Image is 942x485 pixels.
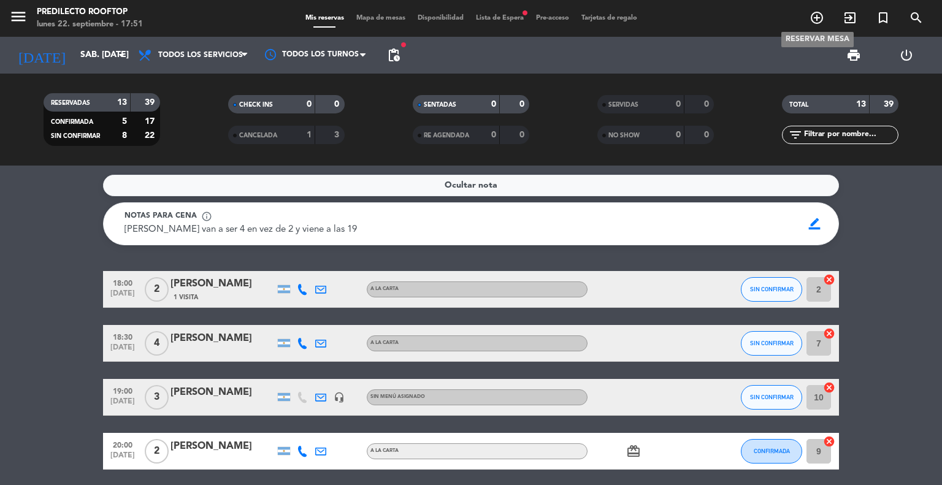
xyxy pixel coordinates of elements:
[880,37,933,74] div: LOG OUT
[445,178,497,193] span: Ocultar nota
[803,128,898,142] input: Filtrar por nombre...
[107,275,138,289] span: 18:00
[608,132,640,139] span: NO SHOW
[145,331,169,356] span: 4
[412,15,470,21] span: Disponibilidad
[884,100,896,109] strong: 39
[676,100,681,109] strong: 0
[750,286,794,292] span: SIN CONFIRMAR
[9,7,28,30] button: menu
[51,100,90,106] span: RESERVADAS
[741,439,802,464] button: CONFIRMADA
[145,117,157,126] strong: 17
[307,131,312,139] strong: 1
[876,10,890,25] i: turned_in_not
[781,32,854,47] div: RESERVAR MESA
[145,131,157,140] strong: 22
[789,102,808,108] span: TOTAL
[470,15,530,21] span: Lista de Espera
[626,444,641,459] i: card_giftcard
[239,132,277,139] span: CANCELADA
[386,48,401,63] span: pending_actions
[170,384,275,400] div: [PERSON_NAME]
[170,276,275,292] div: [PERSON_NAME]
[117,98,127,107] strong: 13
[370,394,425,399] span: Sin menú asignado
[334,131,342,139] strong: 3
[334,100,342,109] strong: 0
[307,100,312,109] strong: 0
[608,102,638,108] span: SERVIDAS
[750,394,794,400] span: SIN CONFIRMAR
[174,292,198,302] span: 1 Visita
[400,41,407,48] span: fiber_manual_record
[145,385,169,410] span: 3
[575,15,643,21] span: Tarjetas de regalo
[370,340,399,345] span: A LA CARTA
[704,100,711,109] strong: 0
[107,437,138,451] span: 20:00
[107,397,138,411] span: [DATE]
[107,451,138,465] span: [DATE]
[170,330,275,346] div: [PERSON_NAME]
[370,286,399,291] span: A LA CARTA
[823,381,835,394] i: cancel
[823,327,835,340] i: cancel
[107,343,138,357] span: [DATE]
[750,340,794,346] span: SIN CONFIRMAR
[530,15,575,21] span: Pre-acceso
[491,131,496,139] strong: 0
[788,128,803,142] i: filter_list
[145,439,169,464] span: 2
[491,100,496,109] strong: 0
[201,211,212,222] span: info_outline
[145,98,157,107] strong: 39
[158,51,243,59] span: Todos los servicios
[823,273,835,286] i: cancel
[37,18,143,31] div: lunes 22. septiembre - 17:51
[107,383,138,397] span: 19:00
[239,102,273,108] span: CHECK INS
[843,10,857,25] i: exit_to_app
[299,15,350,21] span: Mis reservas
[124,225,357,234] span: [PERSON_NAME] van a ser 4 en vez de 2 y viene a las 19
[741,277,802,302] button: SIN CONFIRMAR
[846,48,861,63] span: print
[9,42,74,69] i: [DATE]
[521,9,529,17] span: fiber_manual_record
[170,438,275,454] div: [PERSON_NAME]
[334,392,345,403] i: headset_mic
[909,10,924,25] i: search
[899,48,914,63] i: power_settings_new
[114,48,129,63] i: arrow_drop_down
[424,132,469,139] span: RE AGENDADA
[741,331,802,356] button: SIN CONFIRMAR
[122,117,127,126] strong: 5
[9,7,28,26] i: menu
[107,289,138,304] span: [DATE]
[424,102,456,108] span: SENTADAS
[754,448,790,454] span: CONFIRMADA
[350,15,412,21] span: Mapa de mesas
[145,277,169,302] span: 2
[124,210,197,223] span: Notas para cena
[519,131,527,139] strong: 0
[810,10,824,25] i: add_circle_outline
[122,131,127,140] strong: 8
[370,448,399,453] span: A LA CARTA
[704,131,711,139] strong: 0
[676,131,681,139] strong: 0
[37,6,143,18] div: Predilecto Rooftop
[107,329,138,343] span: 18:30
[741,385,802,410] button: SIN CONFIRMAR
[51,119,93,125] span: CONFIRMADA
[856,100,866,109] strong: 13
[803,212,827,235] span: border_color
[823,435,835,448] i: cancel
[51,133,100,139] span: SIN CONFIRMAR
[519,100,527,109] strong: 0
